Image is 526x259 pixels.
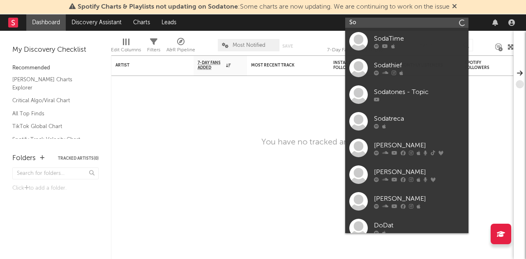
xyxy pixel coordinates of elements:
[156,14,182,31] a: Leads
[166,45,195,55] div: A&R Pipeline
[345,55,468,81] a: Sodathief
[374,141,464,151] div: [PERSON_NAME]
[12,167,99,179] input: Search for folders...
[12,183,99,193] div: Click to add a folder.
[58,156,99,160] button: Tracked Artists(0)
[345,108,468,135] a: Sodatreca
[12,135,90,144] a: Spotify Track Velocity Chart
[111,45,141,55] div: Edit Columns
[465,60,494,70] div: Spotify Followers
[12,154,36,163] div: Folders
[345,81,468,108] a: Sodatones - Topic
[198,60,224,70] span: 7-Day Fans Added
[251,63,313,68] div: Most Recent Track
[374,221,464,231] div: DoDat
[345,188,468,215] a: [PERSON_NAME]
[12,122,90,131] a: TikTok Global Chart
[345,215,468,241] a: DoDat
[374,167,464,177] div: [PERSON_NAME]
[111,35,141,59] div: Edit Columns
[78,4,450,10] span: : Some charts are now updating. We are continuing to work on the issue
[333,60,362,70] div: Instagram Followers
[282,44,293,48] button: Save
[452,4,457,10] span: Dismiss
[12,45,99,55] div: My Discovery Checklist
[78,4,238,10] span: Spotify Charts & Playlists not updating on Sodatone
[374,61,464,71] div: Sodathief
[26,14,66,31] a: Dashboard
[374,87,464,97] div: Sodatones - Topic
[327,35,389,59] div: 7-Day Fans Added (7-Day Fans Added)
[345,161,468,188] a: [PERSON_NAME]
[345,18,468,28] input: Search for artists
[327,45,389,55] div: 7-Day Fans Added (7-Day Fans Added)
[66,14,127,31] a: Discovery Assistant
[233,43,265,48] span: Most Notified
[12,75,90,92] a: [PERSON_NAME] Charts Explorer
[374,194,464,204] div: [PERSON_NAME]
[147,35,160,59] div: Filters
[166,35,195,59] div: A&R Pipeline
[12,63,99,73] div: Recommended
[261,138,364,147] div: You have no tracked artists.
[147,45,160,55] div: Filters
[374,34,464,44] div: SodaTime
[12,109,90,118] a: All Top Finds
[374,114,464,124] div: Sodatreca
[345,135,468,161] a: [PERSON_NAME]
[345,28,468,55] a: SodaTime
[127,14,156,31] a: Charts
[115,63,177,68] div: Artist
[12,96,90,105] a: Critical Algo/Viral Chart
